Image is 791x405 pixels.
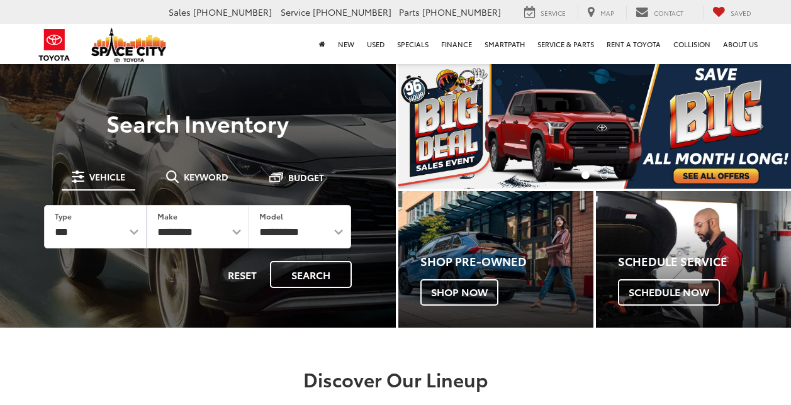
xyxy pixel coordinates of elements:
a: My Saved Vehicles [703,6,761,19]
a: Finance [435,24,478,64]
a: Map [578,6,624,19]
span: Vehicle [89,172,125,181]
span: [PHONE_NUMBER] [422,6,501,18]
a: Shop Pre-Owned Shop Now [398,191,593,328]
a: Service [515,6,575,19]
li: Go to slide number 2. [600,171,609,179]
a: SmartPath [478,24,531,64]
a: Home [313,24,332,64]
a: New [332,24,361,64]
h3: Search Inventory [26,110,369,135]
span: Sales [169,6,191,18]
label: Make [157,211,177,221]
h4: Schedule Service [618,255,791,268]
span: Contact [654,8,683,18]
span: Keyword [184,172,228,181]
span: Service [281,6,310,18]
span: Saved [731,8,751,18]
span: [PHONE_NUMBER] [193,6,272,18]
a: Contact [626,6,693,19]
label: Model [259,211,283,221]
label: Type [55,211,72,221]
div: Toyota [398,191,593,328]
button: Search [270,261,352,288]
button: Reset [217,261,267,288]
a: Rent a Toyota [600,24,667,64]
span: Parts [399,6,420,18]
div: Toyota [596,191,791,328]
span: [PHONE_NUMBER] [313,6,391,18]
a: About Us [717,24,764,64]
img: Space City Toyota [91,28,167,62]
span: Budget [288,173,324,182]
h4: Shop Pre-Owned [420,255,593,268]
a: Schedule Service Schedule Now [596,191,791,328]
a: Service & Parts [531,24,600,64]
span: Service [541,8,566,18]
a: Collision [667,24,717,64]
a: Used [361,24,391,64]
span: Map [600,8,614,18]
h2: Discover Our Lineup [37,369,755,389]
button: Click to view previous picture. [398,88,457,164]
a: Specials [391,24,435,64]
button: Click to view next picture. [732,88,791,164]
img: Toyota [31,25,78,65]
span: Schedule Now [618,279,720,306]
span: Shop Now [420,279,498,306]
li: Go to slide number 1. [581,171,590,179]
